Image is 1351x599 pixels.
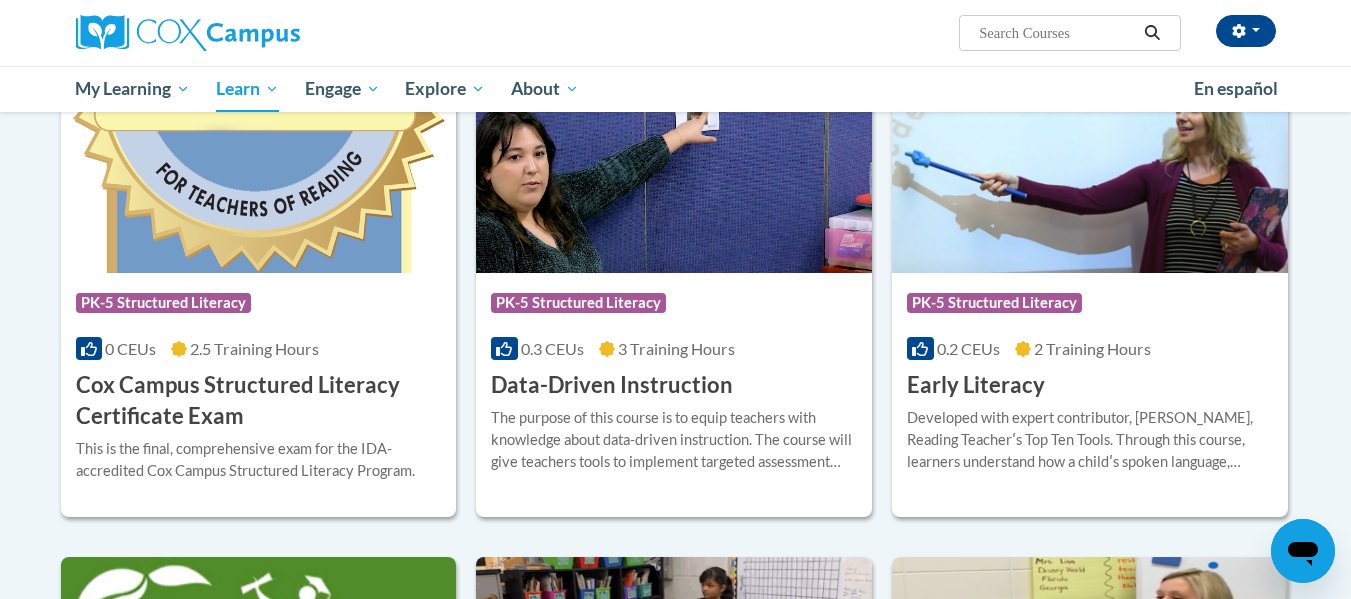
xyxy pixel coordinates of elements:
span: En español [1194,78,1278,99]
div: Developed with expert contributor, [PERSON_NAME], Reading Teacherʹs Top Ten Tools. Through this c... [907,407,1273,473]
h3: Cox Campus Structured Literacy Certificate Exam [76,370,442,432]
span: 3 Training Hours [618,339,735,358]
button: Account Settings [1216,15,1276,47]
a: Cox Campus [76,15,456,51]
a: Course LogoPK-5 Structured Literacy0 CEUs2.5 Training Hours Cox Campus Structured Literacy Certif... [61,69,457,517]
span: 0.2 CEUs [937,339,1000,358]
span: PK-5 Structured Literacy [76,293,251,313]
span: 2 Training Hours [1034,339,1151,358]
img: Course Logo [892,69,1288,273]
h3: Early Literacy [907,370,1045,401]
a: Course LogoPK-5 Structured Literacy0.3 CEUs3 Training Hours Data-Driven InstructionThe purpose of... [476,69,872,517]
a: Explore [392,66,498,112]
input: Search Courses [977,21,1137,45]
span: About [511,77,579,101]
span: PK-5 Structured Literacy [907,293,1082,313]
span: 0 CEUs [105,339,156,358]
img: Cox Campus [76,15,300,51]
a: My Learning [63,66,204,112]
span: 2.5 Training Hours [190,339,319,358]
span: Learn [216,77,279,101]
a: En español [1181,68,1291,110]
span: My Learning [75,77,190,101]
span: Engage [305,77,380,101]
a: Course LogoPK-5 Structured Literacy0.2 CEUs2 Training Hours Early LiteracyDeveloped with expert c... [892,69,1288,517]
span: PK-5 Structured Literacy [491,293,666,313]
button: Search [1137,21,1167,45]
div: This is the final, comprehensive exam for the IDA-accredited Cox Campus Structured Literacy Program. [76,438,442,482]
img: Course Logo [61,69,457,273]
div: Main menu [46,66,1306,112]
a: Learn [203,66,292,112]
span: Explore [405,77,485,101]
a: Engage [292,66,393,112]
span: 0.3 CEUs [521,339,584,358]
iframe: Button to launch messaging window [1271,519,1335,583]
div: The purpose of this course is to equip teachers with knowledge about data-driven instruction. The... [491,407,857,473]
img: Course Logo [476,69,872,273]
a: About [498,66,592,112]
h3: Data-Driven Instruction [491,370,733,401]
